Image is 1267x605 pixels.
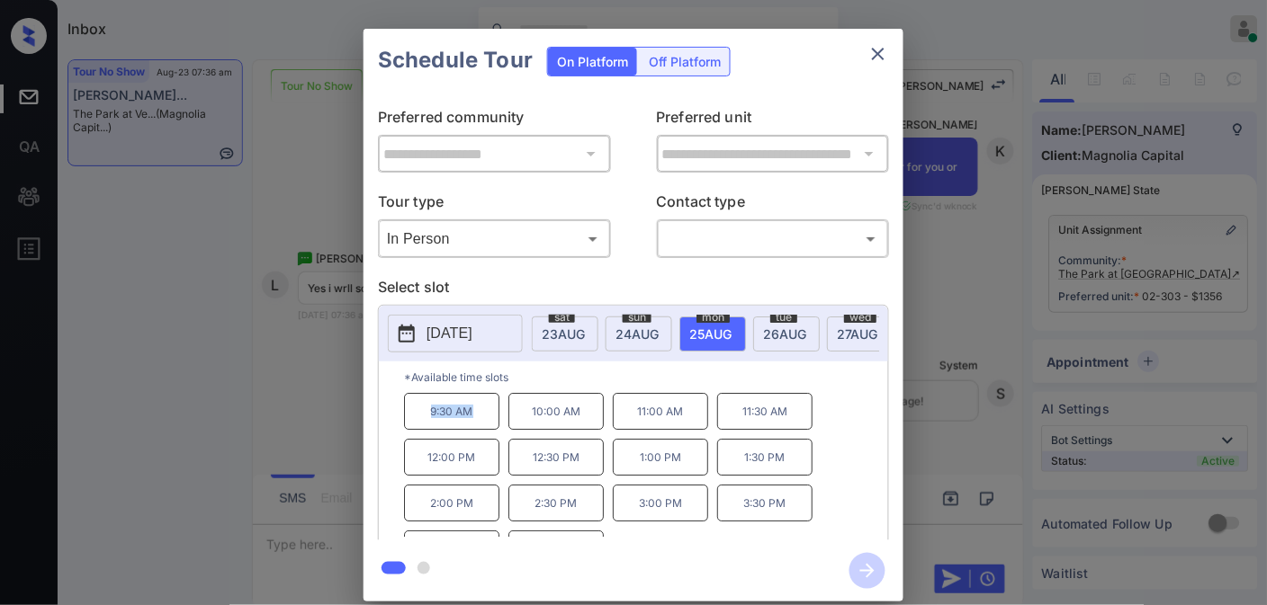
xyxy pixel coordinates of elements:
p: [DATE] [427,323,472,344]
div: Off Platform [640,48,730,76]
div: date-select [532,316,598,351]
span: mon [696,312,730,323]
p: Preferred community [378,106,611,135]
span: 23 AUG [542,326,585,342]
span: 27 AUG [837,326,877,342]
p: Contact type [657,191,890,219]
p: 4:30 PM [404,530,499,567]
p: 1:30 PM [717,439,813,476]
p: Tour type [378,191,611,219]
p: 12:30 PM [508,439,604,476]
p: 9:30 AM [404,393,499,430]
p: 5:00 PM [508,530,604,567]
button: close [860,36,896,72]
div: date-select [606,316,672,351]
span: sat [549,312,575,323]
p: Preferred unit [657,106,890,135]
p: 11:30 AM [717,393,813,430]
p: 3:30 PM [717,485,813,521]
p: 1:00 PM [613,439,708,476]
p: 3:00 PM [613,485,708,521]
p: 2:30 PM [508,485,604,521]
p: 12:00 PM [404,439,499,476]
button: btn-next [839,547,896,594]
p: 2:00 PM [404,485,499,521]
h2: Schedule Tour [364,29,547,92]
span: 24 AUG [616,326,659,342]
p: *Available time slots [404,361,888,393]
div: In Person [382,224,607,254]
span: wed [844,312,876,323]
div: date-select [753,316,820,351]
div: date-select [679,316,746,351]
div: On Platform [548,48,637,76]
div: date-select [827,316,894,351]
span: sun [623,312,651,323]
p: Select slot [378,276,889,305]
p: 11:00 AM [613,393,708,430]
span: tue [770,312,797,323]
span: 26 AUG [763,326,806,342]
span: 25 AUG [689,326,732,342]
p: 10:00 AM [508,393,604,430]
button: [DATE] [388,315,523,352]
